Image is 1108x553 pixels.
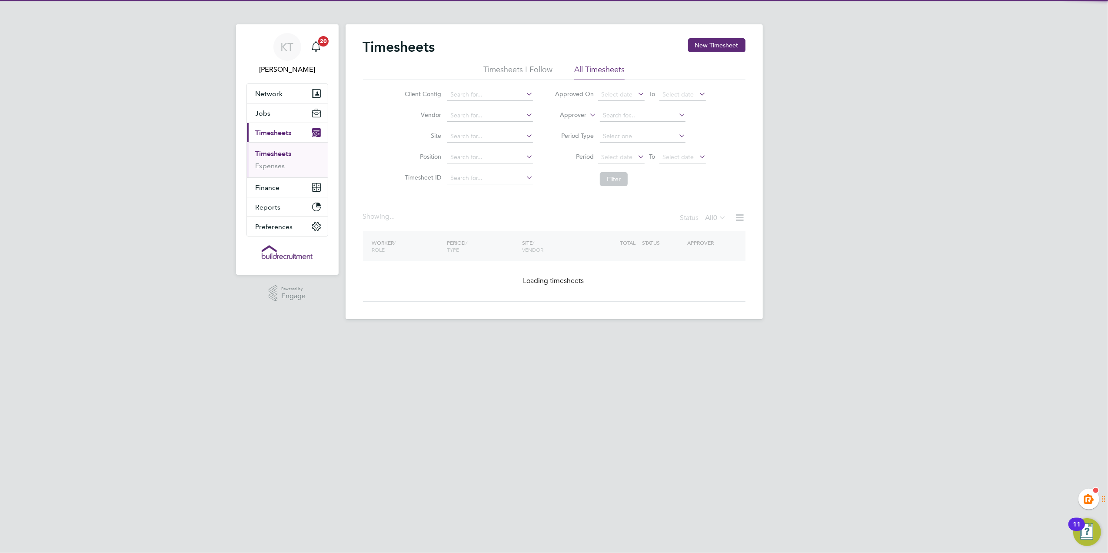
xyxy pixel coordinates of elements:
a: KT[PERSON_NAME] [246,33,328,75]
span: Jobs [256,109,271,117]
span: Select date [662,153,694,161]
span: Engage [281,293,306,300]
button: New Timesheet [688,38,745,52]
div: Showing [363,212,397,221]
input: Search for... [447,89,533,101]
div: Status [680,212,728,224]
span: Reports [256,203,281,211]
span: Preferences [256,223,293,231]
label: Period Type [555,132,594,140]
input: Search for... [600,110,685,122]
input: Search for... [447,172,533,184]
input: Search for... [447,151,533,163]
input: Search for... [447,130,533,143]
span: KT [281,41,294,53]
span: Finance [256,183,280,192]
button: Open Resource Center, 11 new notifications [1073,518,1101,546]
span: Select date [601,153,632,161]
img: buildrec-logo-retina.png [262,245,313,259]
nav: Main navigation [236,24,339,275]
span: Select date [601,90,632,98]
button: Reports [247,197,328,217]
span: 20 [318,36,329,47]
label: Timesheet ID [402,173,441,181]
label: Approved On [555,90,594,98]
a: Go to home page [246,245,328,259]
span: Timesheets [256,129,292,137]
label: All [705,213,726,222]
input: Search for... [447,110,533,122]
label: Period [555,153,594,160]
span: Kiera Troutt [246,64,328,75]
span: Powered by [281,285,306,293]
button: Filter [600,172,628,186]
input: Select one [600,130,685,143]
span: To [646,88,658,100]
div: Timesheets [247,142,328,177]
label: Client Config [402,90,441,98]
a: Powered byEngage [269,285,306,302]
h2: Timesheets [363,38,435,56]
button: Timesheets [247,123,328,142]
div: 11 [1073,524,1081,536]
li: Timesheets I Follow [483,64,552,80]
button: Network [247,84,328,103]
label: Position [402,153,441,160]
label: Vendor [402,111,441,119]
span: 0 [714,213,718,222]
span: Network [256,90,283,98]
li: All Timesheets [574,64,625,80]
span: Select date [662,90,694,98]
span: To [646,151,658,162]
button: Preferences [247,217,328,236]
a: Expenses [256,162,285,170]
a: 20 [307,33,325,61]
label: Approver [547,111,586,120]
label: Site [402,132,441,140]
a: Timesheets [256,150,292,158]
button: Jobs [247,103,328,123]
button: Finance [247,178,328,197]
span: ... [390,212,395,221]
